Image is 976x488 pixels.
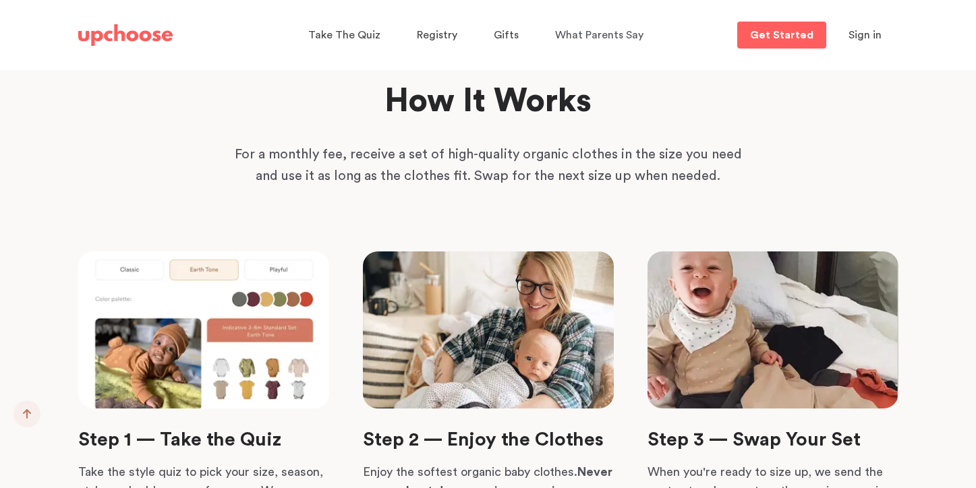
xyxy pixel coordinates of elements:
[849,30,882,40] span: Sign in
[78,430,281,449] strong: Step 1 — Take the Quiz
[832,22,898,49] button: Sign in
[214,80,763,123] h2: How It Works
[555,30,643,40] span: What Parents Say
[363,430,604,449] strong: Step 2 — Enjoy the Clothes
[737,22,826,49] a: Get Started
[750,30,813,40] p: Get Started
[232,144,745,187] p: For a monthly fee, receive a set of high-quality organic clothes in the size you need and use it ...
[555,22,648,49] a: What Parents Say
[308,30,380,40] span: Take The Quiz
[308,22,384,49] a: Take The Quiz
[78,24,173,46] img: UpChoose
[494,30,519,40] span: Gifts
[417,30,457,40] span: Registry
[648,251,898,408] img: Make life easier.
[648,430,861,449] strong: Step 3 — Swap Your Set
[78,251,329,408] img: Save money.
[78,22,173,49] a: UpChoose
[417,22,461,49] a: Registry
[363,251,614,408] img: Save time. Enjoy
[494,22,523,49] a: Gifts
